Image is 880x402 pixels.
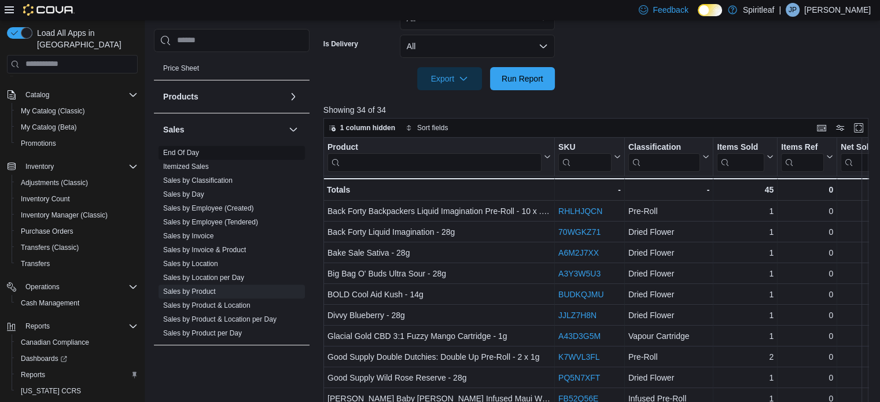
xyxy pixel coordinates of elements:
[21,338,89,347] span: Canadian Compliance
[163,315,277,323] a: Sales by Product & Location per Day
[558,311,597,320] a: JJLZ7H8N
[327,225,551,239] div: Back Forty Liquid Imagination - 28g
[400,35,555,58] button: All
[16,352,138,366] span: Dashboards
[12,383,142,399] button: [US_STATE] CCRS
[327,308,551,322] div: Divvy Blueberry - 28g
[21,243,79,252] span: Transfers (Classic)
[163,287,216,296] span: Sales by Product
[628,267,710,281] div: Dried Flower
[21,178,88,187] span: Adjustments (Classic)
[628,329,710,343] div: Vapour Cartridge
[16,120,82,134] a: My Catalog (Beta)
[163,148,199,157] span: End Of Day
[786,3,800,17] div: Jean Paul A
[789,3,797,17] span: JP
[12,239,142,256] button: Transfers (Classic)
[16,241,83,255] a: Transfers (Classic)
[16,104,90,118] a: My Catalog (Classic)
[21,194,70,204] span: Inventory Count
[154,146,310,345] div: Sales
[163,329,242,338] span: Sales by Product per Day
[558,142,612,153] div: SKU
[16,241,138,255] span: Transfers (Classic)
[717,142,774,171] button: Items Sold
[781,308,833,322] div: 0
[558,373,600,382] a: PQ5N7XFT
[16,137,61,150] a: Promotions
[781,246,833,260] div: 0
[781,204,833,218] div: 0
[417,67,482,90] button: Export
[163,204,254,212] a: Sales by Employee (Created)
[21,280,64,294] button: Operations
[804,3,871,17] p: [PERSON_NAME]
[163,64,199,72] a: Price Sheet
[12,351,142,367] a: Dashboards
[653,4,688,16] span: Feedback
[558,352,600,362] a: K7WVL3FL
[16,176,138,190] span: Adjustments (Classic)
[32,27,138,50] span: Load All Apps in [GEOGRAPHIC_DATA]
[327,142,542,153] div: Product
[12,334,142,351] button: Canadian Compliance
[163,124,185,135] h3: Sales
[12,103,142,119] button: My Catalog (Classic)
[163,64,199,73] span: Price Sheet
[16,368,138,382] span: Reports
[25,322,50,331] span: Reports
[16,335,94,349] a: Canadian Compliance
[815,121,829,135] button: Keyboard shortcuts
[717,287,774,301] div: 1
[163,217,258,227] span: Sales by Employee (Tendered)
[21,88,54,102] button: Catalog
[12,295,142,311] button: Cash Management
[163,246,246,254] a: Sales by Invoice & Product
[324,121,400,135] button: 1 column hidden
[12,135,142,152] button: Promotions
[16,296,84,310] a: Cash Management
[628,142,701,171] div: Classification
[16,176,93,190] a: Adjustments (Classic)
[163,301,251,310] span: Sales by Product & Location
[21,139,56,148] span: Promotions
[163,274,244,282] a: Sales by Location per Day
[558,142,621,171] button: SKU
[781,225,833,239] div: 0
[558,269,601,278] a: A3Y3W5U3
[21,298,79,308] span: Cash Management
[163,91,198,102] h3: Products
[717,350,774,364] div: 2
[628,371,710,385] div: Dried Flower
[16,137,138,150] span: Promotions
[16,192,75,206] a: Inventory Count
[21,280,138,294] span: Operations
[558,142,612,171] div: SKU URL
[163,149,199,157] a: End Of Day
[327,142,542,171] div: Product
[21,160,138,174] span: Inventory
[163,232,213,240] a: Sales by Invoice
[2,87,142,103] button: Catalog
[628,142,710,171] button: Classification
[21,370,45,379] span: Reports
[163,273,244,282] span: Sales by Location per Day
[286,123,300,137] button: Sales
[628,287,710,301] div: Dried Flower
[781,287,833,301] div: 0
[781,142,824,153] div: Items Ref
[16,208,138,222] span: Inventory Manager (Classic)
[323,39,358,49] label: Is Delivery
[417,123,448,132] span: Sort fields
[743,3,774,17] p: Spiritleaf
[401,121,452,135] button: Sort fields
[628,204,710,218] div: Pre-Roll
[12,223,142,239] button: Purchase Orders
[781,350,833,364] div: 0
[12,367,142,383] button: Reports
[717,267,774,281] div: 1
[163,162,209,171] span: Itemized Sales
[327,350,551,364] div: Good Supply Double Dutchies: Double Up Pre-Roll - 2 x 1g
[490,67,555,90] button: Run Report
[327,246,551,260] div: Bake Sale Sativa - 28g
